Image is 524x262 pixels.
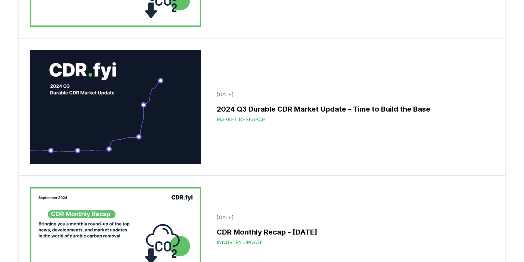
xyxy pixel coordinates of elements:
a: [DATE]2024 Q3 Durable CDR Market Update - Time to Build the BaseMarket Research [212,87,494,127]
a: [DATE]CDR Monthly Recap - [DATE]Industry Update [212,210,494,250]
h3: CDR Monthly Recap - [DATE] [217,227,490,237]
p: [DATE] [217,91,490,98]
span: Market Research [217,116,266,123]
h3: 2024 Q3 Durable CDR Market Update - Time to Build the Base [217,104,490,114]
img: 2024 Q3 Durable CDR Market Update - Time to Build the Base blog post image [30,50,201,164]
span: Industry Update [217,239,263,246]
p: [DATE] [217,214,490,221]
